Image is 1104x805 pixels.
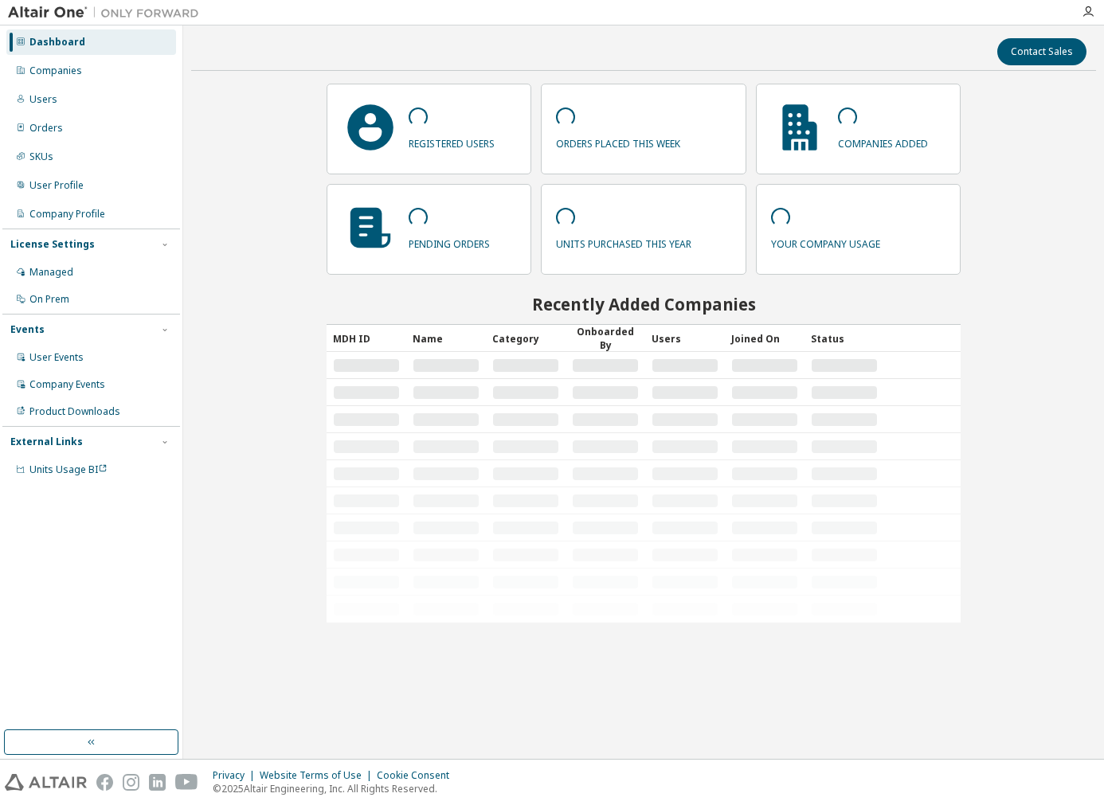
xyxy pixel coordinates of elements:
[29,64,82,77] div: Companies
[556,233,691,251] p: units purchased this year
[29,93,57,106] div: Users
[377,769,459,782] div: Cookie Consent
[10,238,95,251] div: License Settings
[572,325,639,352] div: Onboarded By
[29,266,73,279] div: Managed
[175,774,198,791] img: youtube.svg
[29,122,63,135] div: Orders
[409,233,490,251] p: pending orders
[29,208,105,221] div: Company Profile
[409,132,495,150] p: registered users
[492,326,559,351] div: Category
[5,774,87,791] img: altair_logo.svg
[333,326,400,351] div: MDH ID
[29,405,120,418] div: Product Downloads
[29,179,84,192] div: User Profile
[652,326,718,351] div: Users
[96,774,113,791] img: facebook.svg
[29,293,69,306] div: On Prem
[29,36,85,49] div: Dashboard
[29,351,84,364] div: User Events
[731,326,798,351] div: Joined On
[327,294,960,315] h2: Recently Added Companies
[556,132,680,150] p: orders placed this week
[29,463,108,476] span: Units Usage BI
[8,5,207,21] img: Altair One
[213,782,459,795] p: © 2025 Altair Engineering, Inc. All Rights Reserved.
[123,774,139,791] img: instagram.svg
[811,326,878,351] div: Status
[149,774,166,791] img: linkedin.svg
[10,436,83,448] div: External Links
[29,378,105,391] div: Company Events
[10,323,45,336] div: Events
[29,150,53,163] div: SKUs
[260,769,377,782] div: Website Terms of Use
[413,326,480,351] div: Name
[213,769,260,782] div: Privacy
[771,233,880,251] p: your company usage
[997,38,1086,65] button: Contact Sales
[838,132,928,150] p: companies added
